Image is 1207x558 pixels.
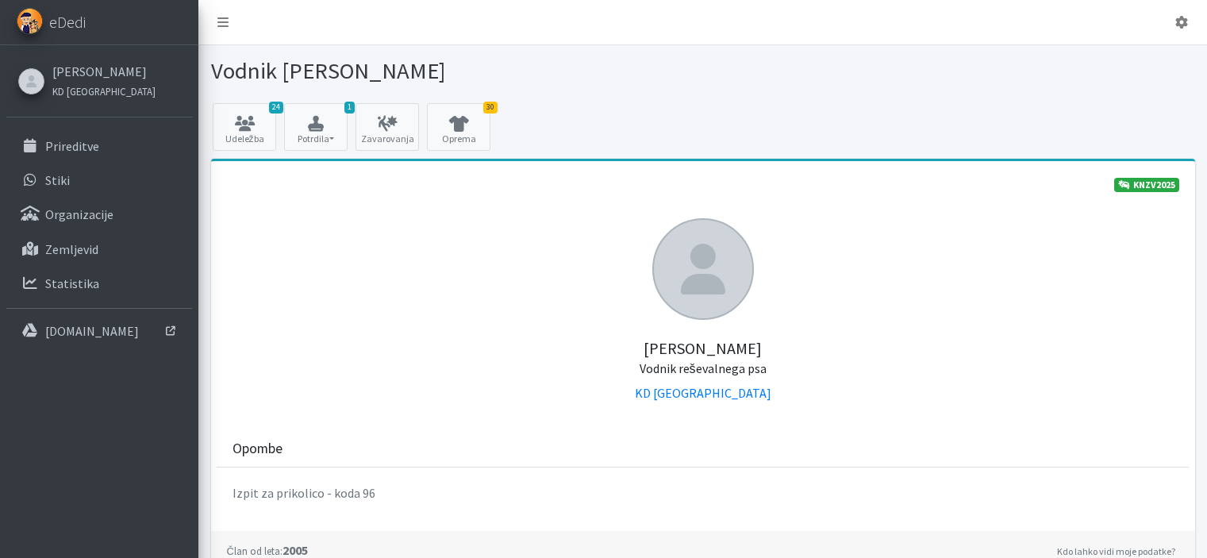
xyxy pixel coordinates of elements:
[45,323,139,339] p: [DOMAIN_NAME]
[635,385,771,401] a: KD [GEOGRAPHIC_DATA]
[49,10,86,34] span: eDedi
[640,360,767,376] small: Vodnik reševalnega psa
[45,206,113,222] p: Organizacije
[211,57,698,85] h1: Vodnik [PERSON_NAME]
[233,441,283,457] h3: Opombe
[6,164,192,196] a: Stiki
[483,102,498,114] span: 30
[6,233,192,265] a: Zemljevid
[45,241,98,257] p: Zemljevid
[6,198,192,230] a: Organizacije
[213,103,276,151] a: 24 Udeležba
[227,320,1179,377] h5: [PERSON_NAME]
[17,8,43,34] img: eDedi
[52,85,156,98] small: KD [GEOGRAPHIC_DATA]
[6,267,192,299] a: Statistika
[45,172,70,188] p: Stiki
[52,81,156,100] a: KD [GEOGRAPHIC_DATA]
[344,102,355,114] span: 1
[227,542,308,558] strong: 2005
[45,275,99,291] p: Statistika
[356,103,419,151] a: Zavarovanja
[269,102,283,114] span: 24
[1114,178,1179,192] a: KNZV2025
[227,545,283,557] small: Član od leta:
[6,130,192,162] a: Prireditve
[45,138,99,154] p: Prireditve
[233,483,1173,502] p: Izpit za prikolico - koda 96
[427,103,490,151] a: 30 Oprema
[52,62,156,81] a: [PERSON_NAME]
[284,103,348,151] button: 1 Potrdila
[6,315,192,347] a: [DOMAIN_NAME]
